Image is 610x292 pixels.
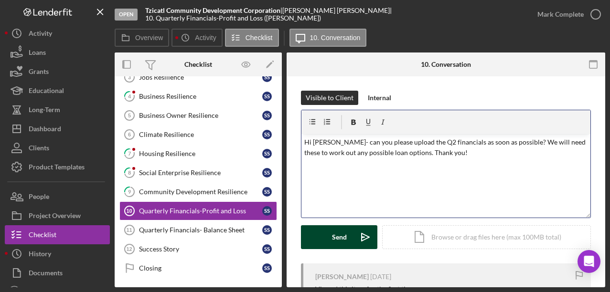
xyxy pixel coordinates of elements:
[139,207,262,215] div: Quarterly Financials-Profit and Loss
[5,206,110,225] button: Project Overview
[128,113,131,118] tspan: 5
[225,29,279,47] button: Checklist
[5,157,110,177] button: Product Templates
[139,245,262,253] div: Success Story
[5,187,110,206] button: People
[262,73,272,82] div: S S
[171,29,222,47] button: Activity
[119,68,277,87] a: 3Jobs ResilienceSS
[29,157,85,179] div: Product Templates
[29,119,61,141] div: Dashboard
[119,125,277,144] a: 6Climate ResilienceSS
[421,61,471,68] div: 10. Conversation
[289,29,367,47] button: 10. Conversation
[262,130,272,139] div: S S
[128,93,131,99] tspan: 4
[5,100,110,119] button: Long-Term
[5,24,110,43] button: Activity
[5,244,110,263] button: History
[363,91,396,105] button: Internal
[29,43,46,64] div: Loans
[262,263,272,273] div: S S
[119,201,277,220] a: 10Quarterly Financials-Profit and LossSS
[139,150,262,157] div: Housing Resilience
[184,61,212,68] div: Checklist
[119,106,277,125] a: 5Business Owner ResilienceSS
[315,273,369,281] div: [PERSON_NAME]
[139,264,262,272] div: Closing
[304,137,588,158] p: Hi [PERSON_NAME]- can you please upload the Q2 financials as soon as possible? We will need these...
[126,246,132,252] tspan: 12
[139,93,262,100] div: Business Resilience
[537,5,584,24] div: Mark Complete
[29,100,60,122] div: Long-Term
[119,259,277,278] a: ClosingSS
[29,138,49,160] div: Clients
[262,244,272,254] div: S S
[128,150,131,156] tspan: 7
[29,24,52,45] div: Activity
[301,91,358,105] button: Visible to Client
[368,91,391,105] div: Internal
[139,188,262,196] div: Community Development Resilience
[128,169,131,176] tspan: 8
[145,7,282,14] div: |
[139,73,262,81] div: Jobs Resilience
[145,6,280,14] b: Tzicatl Community Development Corporation
[262,225,272,235] div: S S
[5,62,110,81] button: Grants
[119,182,277,201] a: 9Community Development ResilienceSS
[5,43,110,62] button: Loans
[262,149,272,158] div: S S
[528,5,605,24] button: Mark Complete
[5,138,110,157] button: Clients
[135,34,163,42] label: Overview
[195,34,216,42] label: Activity
[5,119,110,138] button: Dashboard
[29,62,49,83] div: Grants
[139,112,262,119] div: Business Owner Resilience
[301,225,377,249] button: Send
[5,225,110,244] button: Checklist
[119,240,277,259] a: 12Success StorySS
[332,225,347,249] div: Send
[128,74,131,80] tspan: 3
[29,225,56,247] div: Checklist
[139,169,262,177] div: Social Enterprise Resilience
[578,250,600,273] div: Open Intercom Messenger
[119,163,277,182] a: 8Social Enterprise ResilienceSS
[128,132,131,137] tspan: 6
[139,226,262,234] div: Quarterly Financials- Balance Sheet
[119,87,277,106] a: 4Business ResilienceSS
[370,273,391,281] time: 2025-08-05 13:35
[126,208,132,214] tspan: 10
[246,34,273,42] label: Checklist
[29,206,81,228] div: Project Overview
[5,263,110,282] button: Documents
[29,244,51,266] div: History
[262,111,272,120] div: S S
[29,263,63,285] div: Documents
[5,81,110,100] button: Educational
[306,91,353,105] div: Visible to Client
[115,9,138,21] div: Open
[119,220,277,240] a: 11Quarterly Financials- Balance SheetSS
[310,34,361,42] label: 10. Conversation
[126,227,132,233] tspan: 11
[128,188,131,195] tspan: 9
[262,206,272,216] div: S S
[29,81,64,103] div: Educational
[119,144,277,163] a: 7Housing ResilienceSS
